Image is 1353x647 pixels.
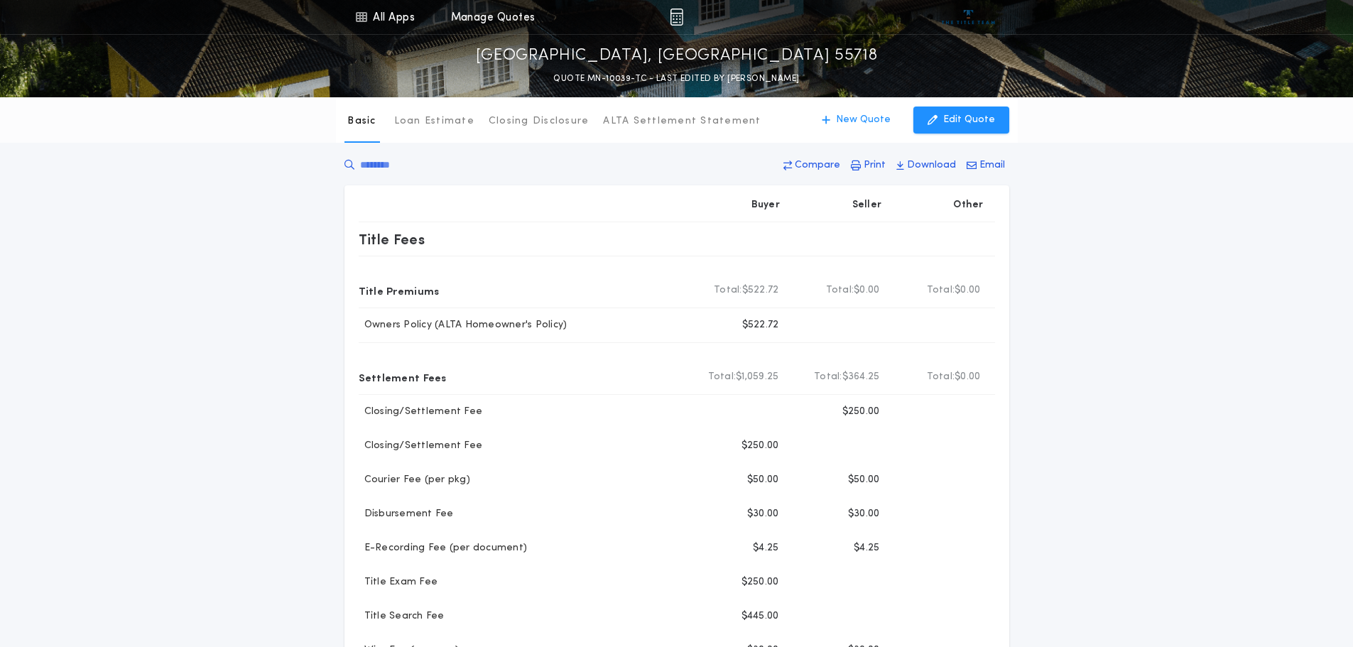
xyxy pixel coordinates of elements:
p: Compare [795,158,840,173]
p: Other [953,198,983,212]
b: Total: [814,370,842,384]
p: Buyer [751,198,780,212]
p: Title Fees [359,228,425,251]
span: $0.00 [854,283,879,298]
img: img [670,9,683,26]
p: $250.00 [741,575,779,589]
span: $0.00 [955,370,980,384]
p: Email [979,158,1005,173]
p: Title Search Fee [359,609,445,624]
p: Loan Estimate [394,114,474,129]
button: Print [847,153,890,178]
span: $364.25 [842,370,880,384]
span: $522.72 [742,283,779,298]
p: Seller [852,198,882,212]
p: Closing Disclosure [489,114,589,129]
p: $30.00 [747,507,779,521]
p: Title Premiums [359,279,440,302]
p: Title Exam Fee [359,575,438,589]
p: $30.00 [848,507,880,521]
p: $4.25 [753,541,778,555]
span: $1,059.25 [736,370,778,384]
p: $445.00 [741,609,779,624]
p: $250.00 [741,439,779,453]
b: Total: [927,283,955,298]
p: $50.00 [747,473,779,487]
b: Total: [927,370,955,384]
p: New Quote [836,113,891,127]
b: Total: [826,283,854,298]
p: $250.00 [842,405,880,419]
img: vs-icon [942,10,995,24]
p: Closing/Settlement Fee [359,439,483,453]
button: New Quote [808,107,905,134]
p: $522.72 [742,318,779,332]
p: E-Recording Fee (per document) [359,541,528,555]
button: Download [892,153,960,178]
p: Print [864,158,886,173]
p: Owners Policy (ALTA Homeowner's Policy) [359,318,567,332]
p: Basic [347,114,376,129]
p: QUOTE MN-10039-TC - LAST EDITED BY [PERSON_NAME] [553,72,799,86]
p: Disbursement Fee [359,507,454,521]
p: Settlement Fees [359,366,447,388]
p: $4.25 [854,541,879,555]
button: Edit Quote [913,107,1009,134]
b: Total: [708,370,737,384]
p: $50.00 [848,473,880,487]
p: Courier Fee (per pkg) [359,473,470,487]
p: Download [907,158,956,173]
p: [GEOGRAPHIC_DATA], [GEOGRAPHIC_DATA] 55718 [476,45,878,67]
button: Email [962,153,1009,178]
p: ALTA Settlement Statement [603,114,761,129]
button: Compare [779,153,844,178]
p: Closing/Settlement Fee [359,405,483,419]
span: $0.00 [955,283,980,298]
b: Total: [714,283,742,298]
p: Edit Quote [943,113,995,127]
